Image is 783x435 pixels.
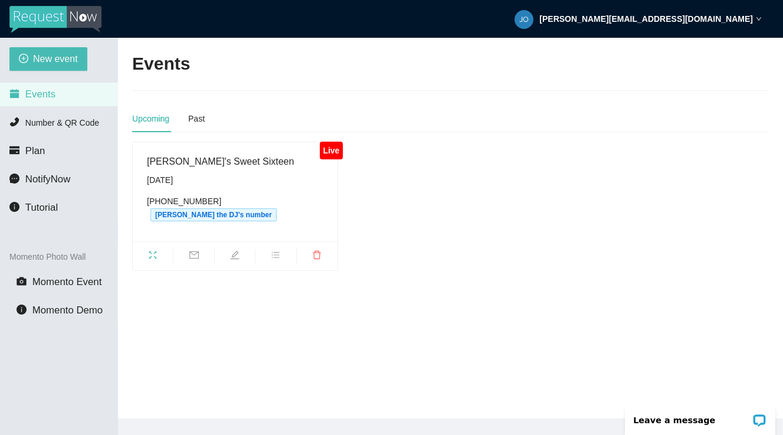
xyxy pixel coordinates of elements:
[147,174,323,187] div: [DATE]
[320,142,343,159] div: Live
[9,202,19,212] span: info-circle
[9,145,19,155] span: credit-card
[9,117,19,127] span: phone
[539,14,753,24] strong: [PERSON_NAME][EMAIL_ADDRESS][DOMAIN_NAME]
[25,202,58,213] span: Tutorial
[9,89,19,99] span: calendar
[25,174,70,185] span: NotifyNow
[188,112,205,125] div: Past
[132,112,169,125] div: Upcoming
[297,250,338,263] span: delete
[756,16,762,22] span: down
[515,10,533,29] img: 79f78e90aa1770bdd22f7cd7e45d4913
[17,276,27,286] span: camera
[9,174,19,184] span: message
[150,208,277,221] span: [PERSON_NAME] the DJ's number
[147,195,323,221] div: [PHONE_NUMBER]
[33,51,78,66] span: New event
[25,89,55,100] span: Events
[32,276,102,287] span: Momento Event
[19,54,28,65] span: plus-circle
[25,118,99,127] span: Number & QR Code
[9,47,87,71] button: plus-circleNew event
[147,154,323,169] div: [PERSON_NAME]'s Sweet Sixteen
[25,145,45,156] span: Plan
[173,250,214,263] span: mail
[9,6,101,33] img: RequestNow
[17,305,27,315] span: info-circle
[32,305,103,316] span: Momento Demo
[133,250,173,263] span: fullscreen
[132,52,190,76] h2: Events
[617,398,783,435] iframe: LiveChat chat widget
[255,250,296,263] span: bars
[215,250,255,263] span: edit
